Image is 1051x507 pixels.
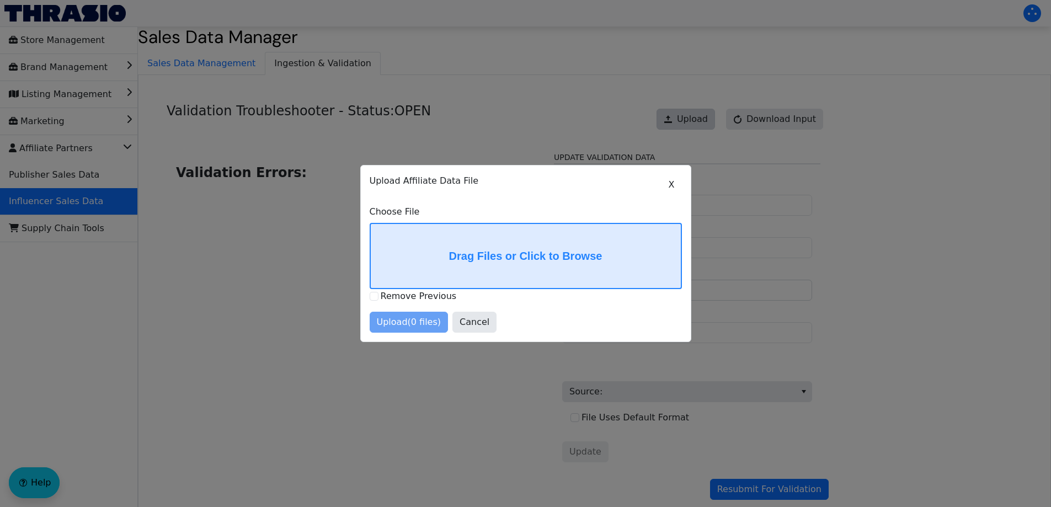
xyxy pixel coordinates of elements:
label: Choose File [370,205,682,218]
button: X [661,174,682,195]
button: Cancel [452,312,497,333]
span: Cancel [460,316,489,329]
p: Upload Affiliate Data File [370,174,682,188]
label: Drag Files or Click to Browse [371,224,681,288]
label: Remove Previous [381,291,457,301]
span: X [669,178,675,191]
